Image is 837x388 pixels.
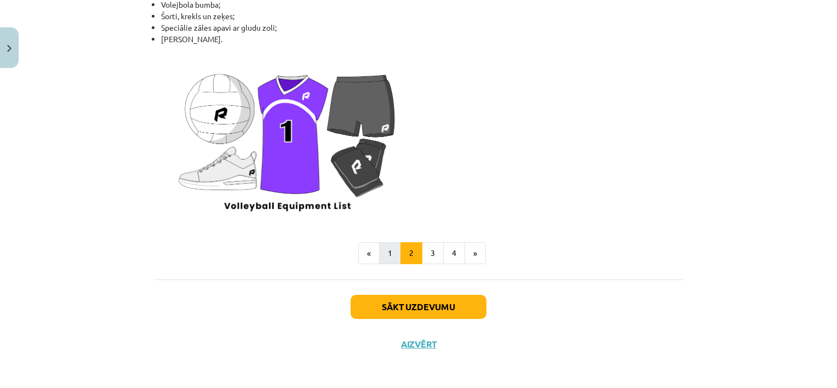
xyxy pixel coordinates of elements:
[7,45,12,52] img: icon-close-lesson-0947bae3869378f0d4975bcd49f059093ad1ed9edebbc8119c70593378902aed.svg
[161,10,683,22] li: Šorti, krekls un zeķes;
[161,33,683,45] li: [PERSON_NAME].
[161,22,683,33] li: Speciālie zāles apavi ar gludu zoli;
[358,242,380,264] button: «
[422,242,444,264] button: 3
[400,242,422,264] button: 2
[398,339,439,350] button: Aizvērt
[465,242,486,264] button: »
[351,295,486,319] button: Sākt uzdevumu
[443,242,465,264] button: 4
[379,242,401,264] button: 1
[154,242,683,264] nav: Page navigation example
